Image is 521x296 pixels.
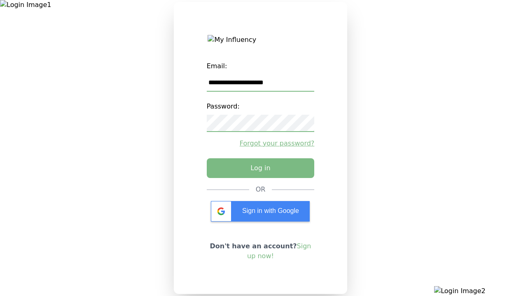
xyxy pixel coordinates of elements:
img: My Influency [208,35,313,45]
a: Forgot your password? [207,139,315,148]
label: Password: [207,98,315,115]
div: Sign in with Google [211,201,310,222]
div: OR [256,185,266,194]
img: Login Image2 [434,286,521,296]
span: Sign in with Google [242,207,299,214]
button: Log in [207,158,315,178]
p: Don't have an account? [207,241,315,261]
label: Email: [207,58,315,74]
